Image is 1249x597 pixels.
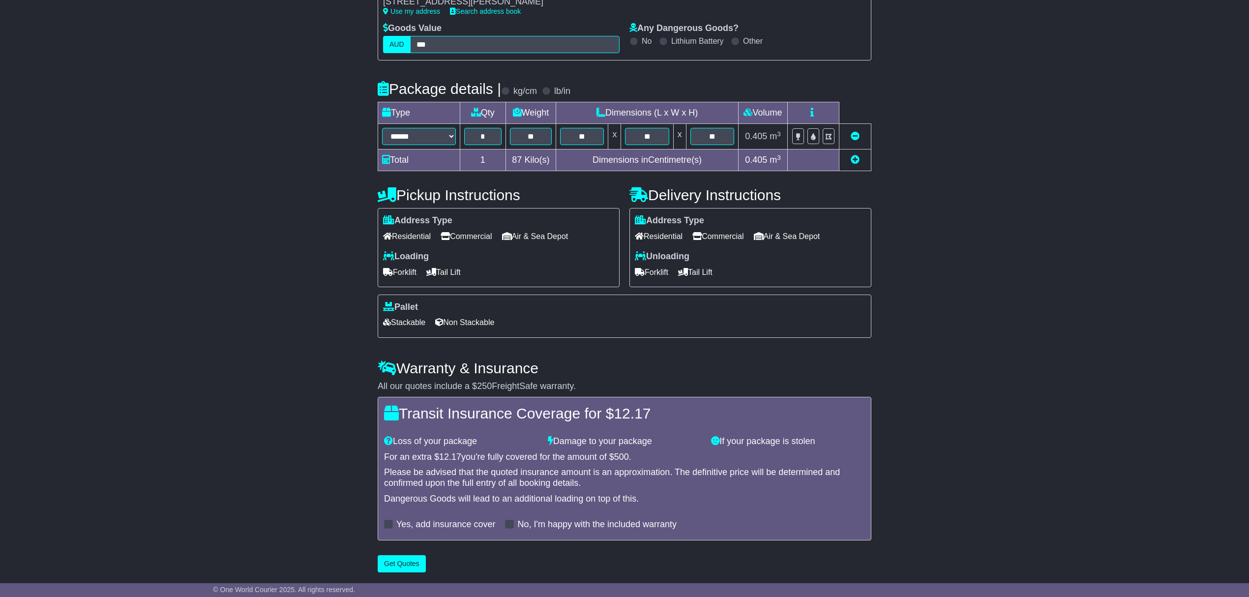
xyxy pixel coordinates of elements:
div: Damage to your package [543,436,707,447]
label: AUD [383,36,411,53]
td: Type [378,102,460,124]
div: Dangerous Goods will lead to an additional loading on top of this. [384,494,865,505]
label: Other [743,36,763,46]
label: No, I'm happy with the included warranty [517,519,677,530]
span: 0.405 [745,155,767,165]
div: Please be advised that the quoted insurance amount is an approximation. The definitive price will... [384,467,865,488]
a: Search address book [450,7,521,15]
td: Kilo(s) [506,149,556,171]
td: Dimensions in Centimetre(s) [556,149,739,171]
label: Goods Value [383,23,442,34]
a: Remove this item [851,131,860,141]
span: Tail Lift [426,265,461,280]
label: Address Type [383,215,452,226]
sup: 3 [777,130,781,138]
div: For an extra $ you're fully covered for the amount of $ . [384,452,865,463]
label: Loading [383,251,429,262]
span: m [770,131,781,141]
span: Residential [635,229,683,244]
label: Lithium Battery [671,36,724,46]
span: Air & Sea Depot [754,229,820,244]
label: Address Type [635,215,704,226]
td: Volume [738,102,787,124]
span: Commercial [441,229,492,244]
span: Non Stackable [435,315,494,330]
td: x [608,124,621,149]
div: All our quotes include a $ FreightSafe warranty. [378,381,871,392]
td: Qty [460,102,506,124]
div: Loss of your package [379,436,543,447]
span: © One World Courier 2025. All rights reserved. [213,586,355,594]
td: Total [378,149,460,171]
span: 87 [512,155,522,165]
sup: 3 [777,154,781,161]
span: 500 [614,452,629,462]
td: x [673,124,686,149]
td: Weight [506,102,556,124]
span: Tail Lift [678,265,713,280]
span: 250 [477,381,492,391]
span: 12.17 [439,452,461,462]
h4: Package details | [378,81,501,97]
h4: Delivery Instructions [629,187,871,203]
span: Stackable [383,315,425,330]
span: m [770,155,781,165]
div: If your package is stolen [706,436,870,447]
span: Commercial [692,229,743,244]
label: Unloading [635,251,689,262]
label: lb/in [554,86,570,97]
td: 1 [460,149,506,171]
span: Forklift [383,265,416,280]
label: Any Dangerous Goods? [629,23,739,34]
h4: Pickup Instructions [378,187,620,203]
span: 0.405 [745,131,767,141]
label: No [642,36,652,46]
label: Pallet [383,302,418,313]
button: Get Quotes [378,555,426,572]
span: Residential [383,229,431,244]
label: Yes, add insurance cover [396,519,495,530]
span: 12.17 [614,405,651,421]
td: Dimensions (L x W x H) [556,102,739,124]
a: Add new item [851,155,860,165]
a: Use my address [383,7,440,15]
h4: Transit Insurance Coverage for $ [384,405,865,421]
label: kg/cm [513,86,537,97]
span: Air & Sea Depot [502,229,568,244]
span: Forklift [635,265,668,280]
h4: Warranty & Insurance [378,360,871,376]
